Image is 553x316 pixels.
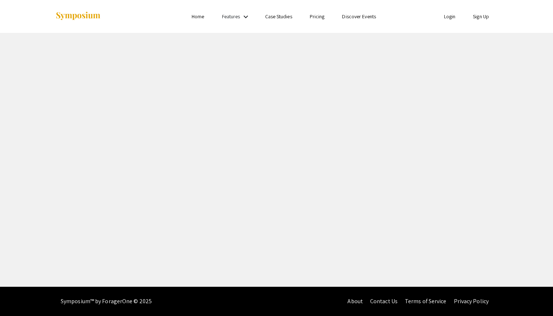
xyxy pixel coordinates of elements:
iframe: Chat [522,283,548,311]
a: Home [192,13,204,20]
mat-icon: Expand Features list [241,12,250,21]
a: Features [222,13,240,20]
a: Pricing [310,13,325,20]
a: Privacy Policy [454,297,489,305]
a: Terms of Service [405,297,447,305]
a: Case Studies [265,13,292,20]
a: Sign Up [473,13,489,20]
a: About [347,297,363,305]
a: Login [444,13,456,20]
div: Symposium™ by ForagerOne © 2025 [61,287,152,316]
a: Discover Events [342,13,376,20]
a: Contact Us [370,297,398,305]
img: Symposium by ForagerOne [55,11,101,21]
